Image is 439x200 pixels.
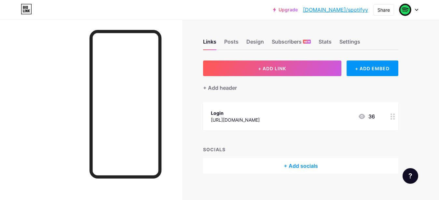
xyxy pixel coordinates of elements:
div: Posts [224,38,239,49]
div: + Add header [203,84,237,92]
div: Design [246,38,264,49]
div: Subscribers [272,38,311,49]
a: Upgrade [273,7,298,12]
div: Settings [339,38,360,49]
div: SOCIALS [203,146,398,153]
div: Login [211,110,260,116]
div: Links [203,38,216,49]
span: NEW [304,40,310,44]
div: + ADD EMBED [347,60,398,76]
div: Stats [319,38,332,49]
div: 36 [358,113,375,120]
img: spotifyy [399,4,411,16]
div: Share [377,7,390,13]
span: + ADD LINK [258,66,286,71]
div: + Add socials [203,158,398,174]
button: + ADD LINK [203,60,341,76]
a: [DOMAIN_NAME]/spotifyy [303,6,368,14]
div: [URL][DOMAIN_NAME] [211,116,260,123]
